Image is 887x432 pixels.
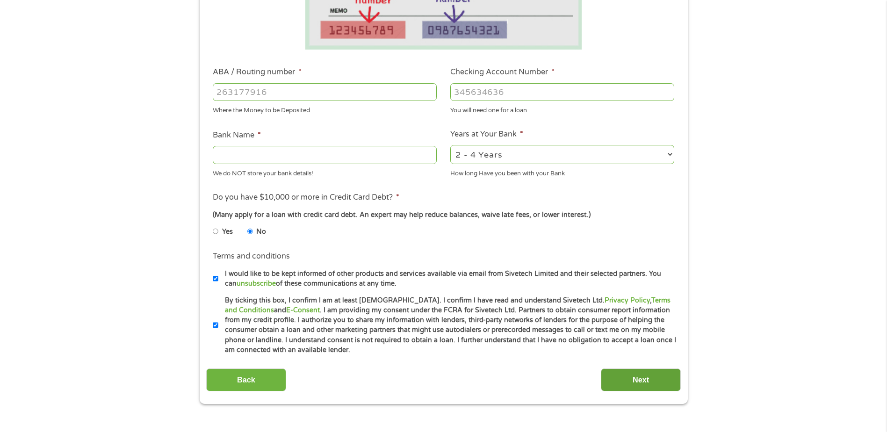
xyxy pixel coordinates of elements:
[225,296,671,314] a: Terms and Conditions
[450,103,674,115] div: You will need one for a loan.
[450,83,674,101] input: 345634636
[218,269,677,289] label: I would like to be kept informed of other products and services available via email from Sivetech...
[213,103,437,115] div: Where the Money to be Deposited
[213,83,437,101] input: 263177916
[213,67,302,77] label: ABA / Routing number
[222,227,233,237] label: Yes
[450,166,674,178] div: How long Have you been with your Bank
[237,280,276,288] a: unsubscribe
[605,296,650,304] a: Privacy Policy
[213,130,261,140] label: Bank Name
[256,227,266,237] label: No
[213,166,437,178] div: We do NOT store your bank details!
[450,67,555,77] label: Checking Account Number
[213,252,290,261] label: Terms and conditions
[218,295,677,355] label: By ticking this box, I confirm I am at least [DEMOGRAPHIC_DATA]. I confirm I have read and unders...
[450,130,523,139] label: Years at Your Bank
[206,368,286,391] input: Back
[286,306,320,314] a: E-Consent
[213,210,674,220] div: (Many apply for a loan with credit card debt. An expert may help reduce balances, waive late fees...
[601,368,681,391] input: Next
[213,193,399,202] label: Do you have $10,000 or more in Credit Card Debt?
